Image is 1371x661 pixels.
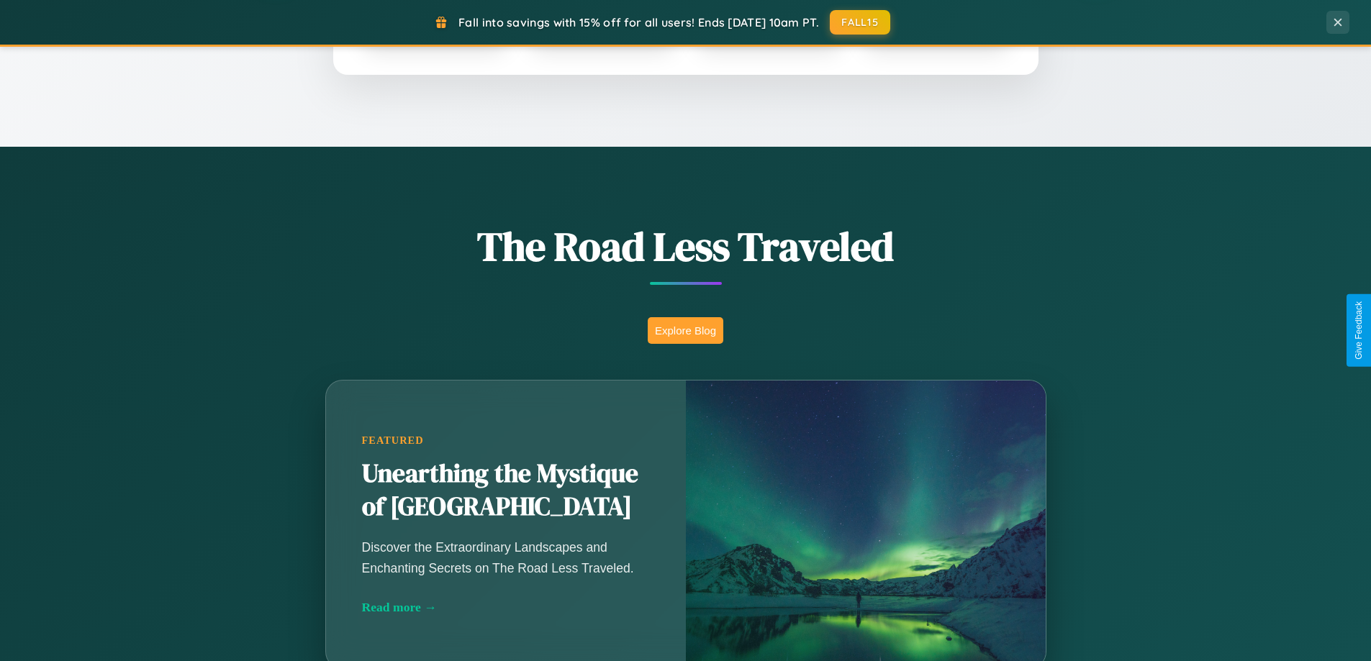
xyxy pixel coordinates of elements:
div: Featured [362,434,650,447]
h2: Unearthing the Mystique of [GEOGRAPHIC_DATA] [362,457,650,524]
div: Give Feedback [1354,301,1364,360]
p: Discover the Extraordinary Landscapes and Enchanting Secrets on The Road Less Traveled. [362,537,650,578]
button: FALL15 [830,10,890,35]
h1: The Road Less Traveled [254,219,1118,274]
span: Fall into savings with 15% off for all users! Ends [DATE] 10am PT. [458,15,819,29]
div: Read more → [362,600,650,615]
button: Explore Blog [648,317,723,344]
